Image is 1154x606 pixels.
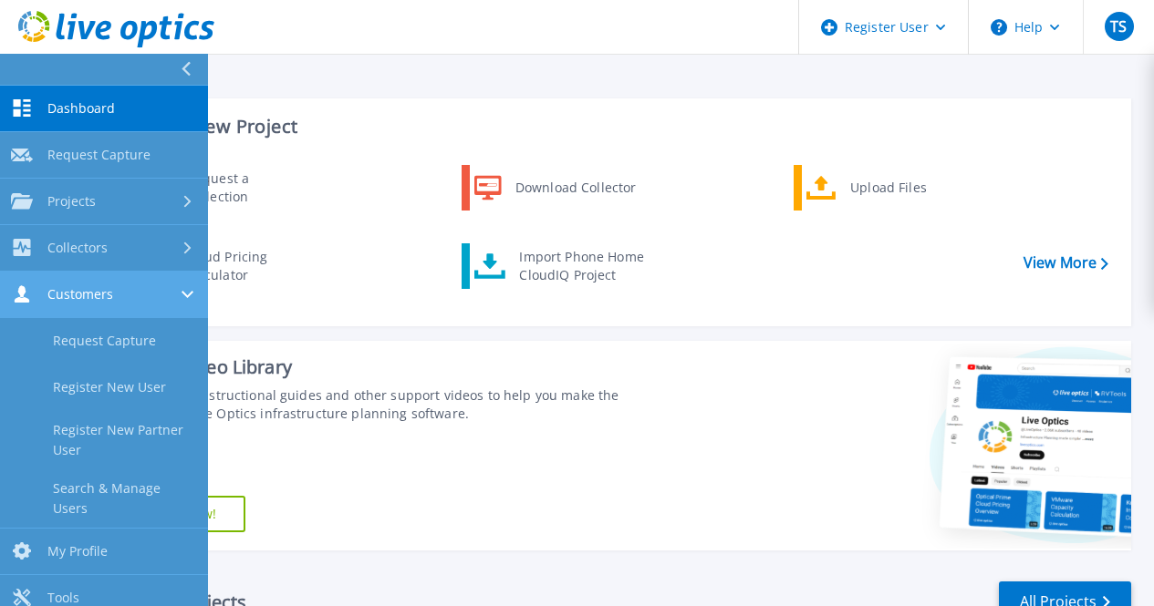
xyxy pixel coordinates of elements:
[47,240,108,256] span: Collectors
[129,165,316,211] a: Request a Collection
[176,248,311,284] div: Cloud Pricing Calculator
[130,117,1107,137] h3: Start a New Project
[462,165,649,211] a: Download Collector
[1110,19,1127,34] span: TS
[794,165,981,211] a: Upload Files
[107,355,649,379] div: Support Video Library
[510,248,652,284] div: Import Phone Home CloudIQ Project
[47,286,113,303] span: Customers
[47,193,96,210] span: Projects
[178,169,311,206] div: Request a Collection
[129,243,316,289] a: Cloud Pricing Calculator
[107,386,649,423] div: Find tutorials, instructional guides and other support videos to help you make the most of your L...
[47,543,108,560] span: My Profile
[47,100,115,117] span: Dashboard
[47,590,79,606] span: Tools
[506,169,644,206] div: Download Collector
[1024,254,1108,272] a: View More
[841,169,976,206] div: Upload Files
[47,147,151,163] span: Request Capture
